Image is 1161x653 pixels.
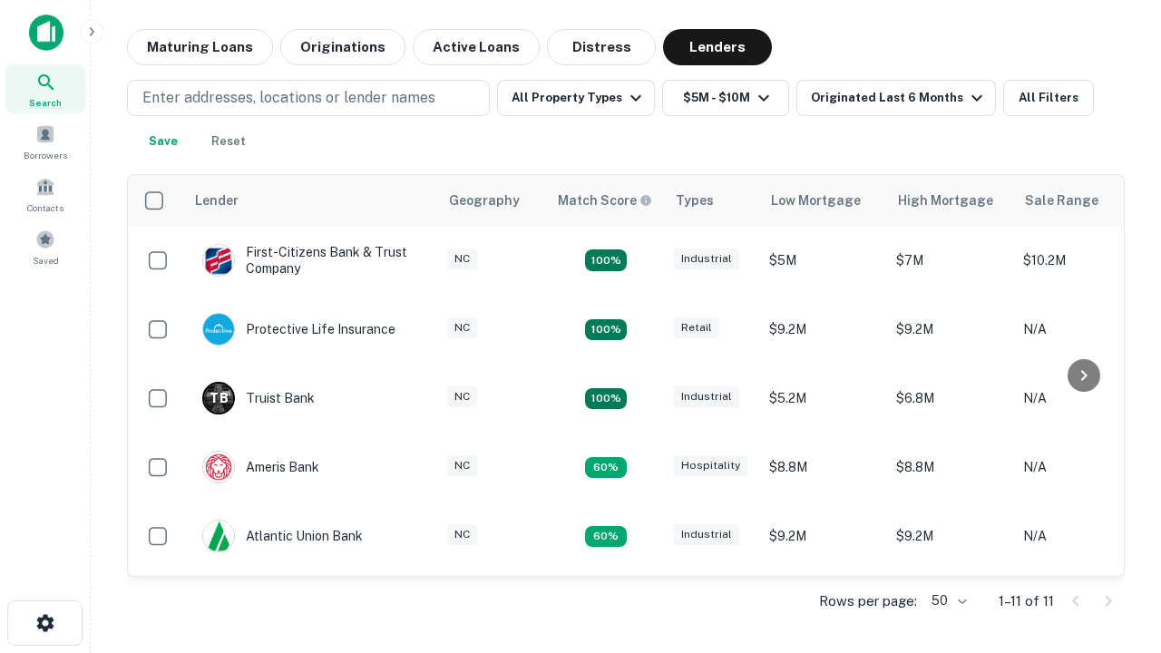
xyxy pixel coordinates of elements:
h6: Match Score [558,190,649,210]
th: Geography [438,175,547,226]
td: $6.3M [760,570,887,639]
div: NC [447,386,477,407]
td: $8.8M [760,433,887,502]
div: Ameris Bank [202,451,319,483]
button: Distress [547,29,656,65]
span: Saved [33,253,59,268]
div: Originated Last 6 Months [811,87,988,109]
td: $6.3M [887,570,1014,639]
div: Atlantic Union Bank [202,520,363,552]
div: Matching Properties: 1, hasApolloMatch: undefined [585,526,627,548]
div: Low Mortgage [771,190,861,211]
div: Capitalize uses an advanced AI algorithm to match your search with the best lender. The match sco... [558,190,652,210]
button: Originations [280,29,405,65]
th: Lender [184,175,438,226]
td: $6.8M [887,364,1014,433]
div: Matching Properties: 1, hasApolloMatch: undefined [585,457,627,479]
div: High Mortgage [898,190,993,211]
p: T B [210,389,228,408]
td: $7M [887,226,1014,295]
a: Search [5,64,85,113]
div: Lender [195,190,239,211]
td: $5.2M [760,364,887,433]
div: NC [447,249,477,269]
div: Matching Properties: 2, hasApolloMatch: undefined [585,249,627,271]
div: Matching Properties: 2, hasApolloMatch: undefined [585,319,627,341]
td: $8.8M [887,433,1014,502]
th: High Mortgage [887,175,1014,226]
span: Search [29,95,62,110]
th: Types [665,175,760,226]
button: Originated Last 6 Months [796,80,996,116]
button: Lenders [663,29,772,65]
div: Industrial [674,524,739,545]
button: Save your search to get updates of matches that match your search criteria. [134,123,192,160]
button: Active Loans [413,29,540,65]
button: Enter addresses, locations or lender names [127,80,490,116]
img: picture [203,452,234,482]
div: NC [447,317,477,338]
span: Contacts [27,200,63,215]
div: Retail [674,317,719,338]
div: Sale Range [1025,190,1098,211]
img: picture [203,521,234,551]
div: NC [447,524,477,545]
div: 50 [924,588,970,614]
img: picture [203,245,234,276]
p: 1–11 of 11 [999,590,1054,612]
div: Geography [449,190,520,211]
p: Rows per page: [819,590,917,612]
img: capitalize-icon.png [29,15,63,51]
div: Industrial [674,386,739,407]
a: Saved [5,222,85,271]
p: Enter addresses, locations or lender names [142,87,435,109]
div: Hospitality [674,455,747,476]
img: picture [203,314,234,345]
a: Borrowers [5,117,85,166]
th: Low Mortgage [760,175,887,226]
button: All Filters [1003,80,1094,116]
td: $9.2M [887,502,1014,570]
td: $9.2M [760,502,887,570]
button: Reset [200,123,258,160]
div: NC [447,455,477,476]
a: Contacts [5,170,85,219]
button: $5M - $10M [662,80,789,116]
button: Maturing Loans [127,29,273,65]
td: $9.2M [760,295,887,364]
div: Truist Bank [202,382,315,414]
div: Types [676,190,714,211]
td: $9.2M [887,295,1014,364]
th: Capitalize uses an advanced AI algorithm to match your search with the best lender. The match sco... [547,175,665,226]
div: Industrial [674,249,739,269]
button: All Property Types [497,80,655,116]
iframe: Chat Widget [1070,508,1161,595]
span: Borrowers [24,148,67,162]
div: Matching Properties: 3, hasApolloMatch: undefined [585,388,627,410]
div: First-citizens Bank & Trust Company [202,244,420,277]
td: $5M [760,226,887,295]
div: Protective Life Insurance [202,313,395,346]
